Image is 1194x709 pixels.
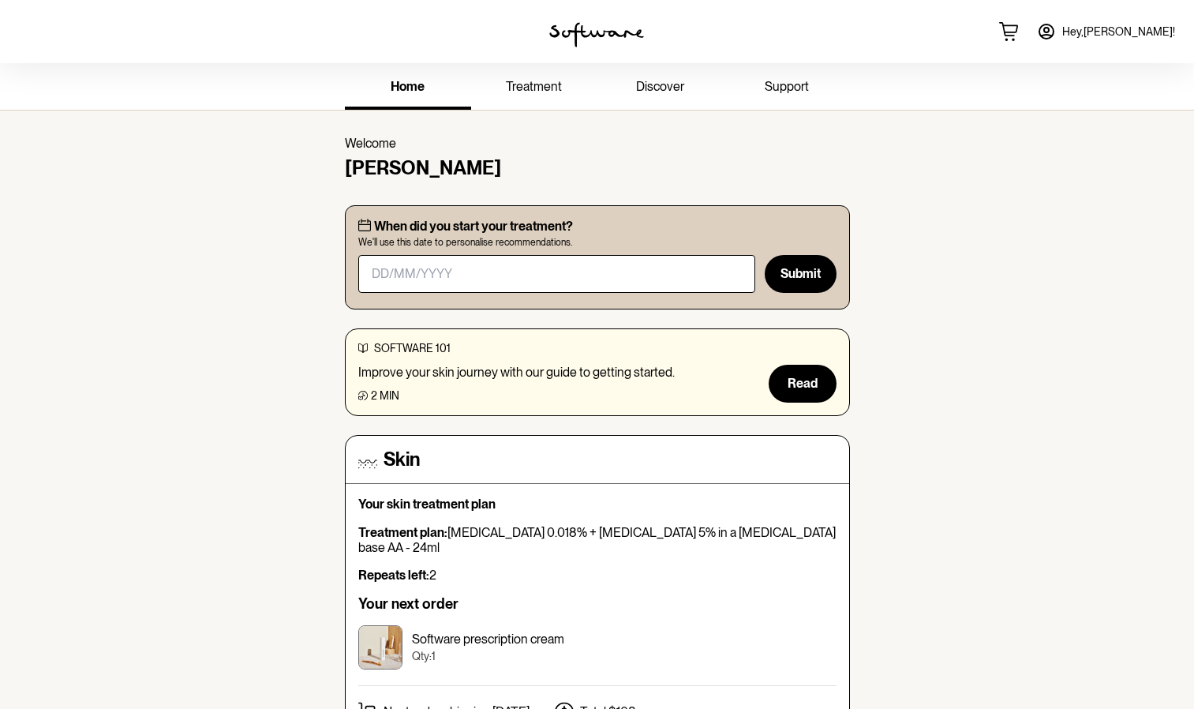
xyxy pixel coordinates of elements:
[374,342,451,354] span: software 101
[358,525,447,540] strong: Treatment plan:
[412,650,564,663] p: Qty: 1
[765,79,809,94] span: support
[765,255,836,293] button: Submit
[358,525,837,555] p: [MEDICAL_DATA] 0.018% + [MEDICAL_DATA] 5% in a [MEDICAL_DATA] base AA - 24ml
[471,66,597,110] a: treatment
[374,219,573,234] p: When did you start your treatment?
[358,497,837,512] p: Your skin treatment plan
[371,389,399,402] span: 2 min
[1027,13,1185,51] a: Hey,[PERSON_NAME]!
[769,365,837,403] button: Read
[780,266,821,281] span: Submit
[412,632,564,647] p: Software prescription cream
[358,237,837,248] span: We'll use this date to personalise recommendations.
[724,66,850,110] a: support
[788,376,818,391] span: Read
[358,365,675,380] p: Improve your skin journey with our guide to getting started.
[597,66,724,110] a: discover
[549,22,644,47] img: software logo
[358,568,429,583] strong: Repeats left:
[391,79,425,94] span: home
[384,448,420,471] h4: Skin
[358,255,756,293] input: DD/MM/YYYY
[345,157,850,180] h4: [PERSON_NAME]
[345,136,850,151] p: Welcome
[358,595,837,613] h6: Your next order
[345,66,471,110] a: home
[506,79,562,94] span: treatment
[636,79,684,94] span: discover
[358,568,837,583] p: 2
[358,625,402,670] img: ckrj7zkjy00033h5xptmbqh6o.jpg
[1062,25,1175,39] span: Hey, [PERSON_NAME] !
